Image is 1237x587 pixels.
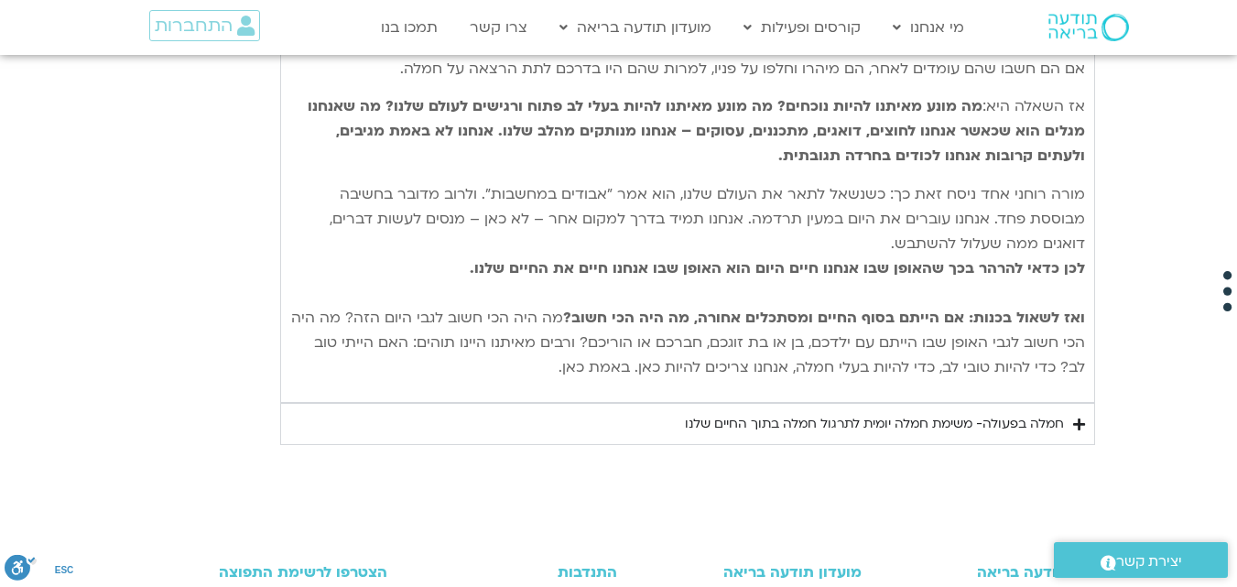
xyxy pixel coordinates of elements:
[155,16,233,36] span: התחברות
[563,308,1085,328] b: ואז לשאול בכנות: אם הייתם בסוף החיים ומסתכלים אחורה, מה היה הכי חשוב?
[635,564,862,581] h3: מועדון תודעה בריאה
[291,308,1085,377] span: מה היה הכי חשוב לגבי היום הזה? מה היה הכי חשוב לגבי האופן שבו הייתם עם ילדכם, בן או בת זוגכם, חבר...
[461,10,537,45] a: צרו קשר
[884,10,973,45] a: מי אנחנו
[982,96,1085,116] span: אז השאלה היא:
[438,564,617,581] h3: התנדבות
[170,564,387,581] h3: הצטרפו לרשימת התפוצה
[1116,549,1182,574] span: יצירת קשר
[280,403,1095,445] summary: חמלה בפעולה- משימת חמלה יומית לתרגול חמלה בתוך החיים שלנו
[880,564,1068,581] h3: תודעה בריאה
[470,258,1085,278] strong: לכן כדאי להרהר בכך שהאופן שבו אנחנו חיים היום הוא האופן שבו אנחנו חיים את החיים שלנו.
[149,10,260,41] a: התחברות
[1048,14,1129,41] img: תודעה בריאה
[1054,542,1228,578] a: יצירת קשר
[330,184,1085,278] span: מורה רוחני אחד ניסח זאת כך: כשנשאל לתאר את העולם שלנו, הוא אמר "אבודים במחשבות". ולרוב מדובר בחשי...
[550,10,721,45] a: מועדון תודעה בריאה
[372,10,447,45] a: תמכו בנו
[685,413,1064,435] div: חמלה בפעולה- משימת חמלה יומית לתרגול חמלה בתוך החיים שלנו
[308,96,1085,166] b: מה מונע מאיתנו להיות נוכחים? מה מונע מאיתנו להיות בעלי לב פתוח ורגישים לעולם שלנו? מה שאנחנו מגלי...
[734,10,870,45] a: קורסים ופעילות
